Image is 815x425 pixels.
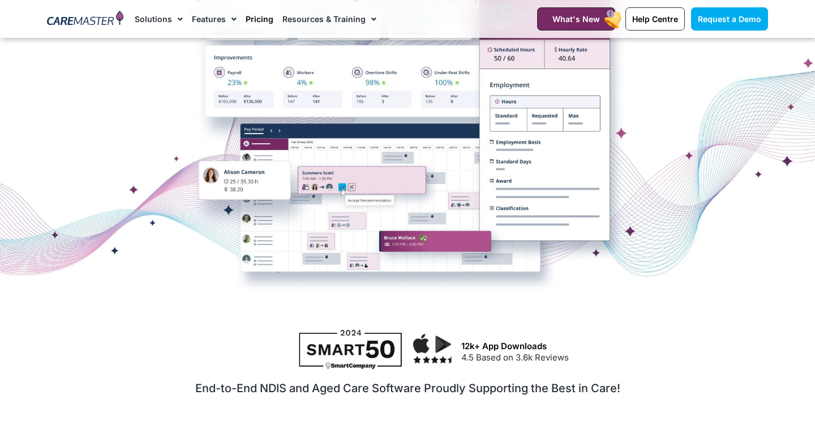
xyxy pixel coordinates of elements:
h2: End-to-End NDIS and Aged Care Software Proudly Supporting the Best in Care! [54,381,761,395]
span: What's New [552,14,600,24]
h3: 12k+ App Downloads [461,341,762,351]
span: Help Centre [632,14,678,24]
img: CareMaster Logo [47,11,123,28]
span: Request a Demo [698,14,761,24]
a: What's New [537,7,615,31]
a: Help Centre [625,7,685,31]
a: Request a Demo [691,7,768,31]
p: 4.5 Based on 3.6k Reviews [461,351,762,364]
